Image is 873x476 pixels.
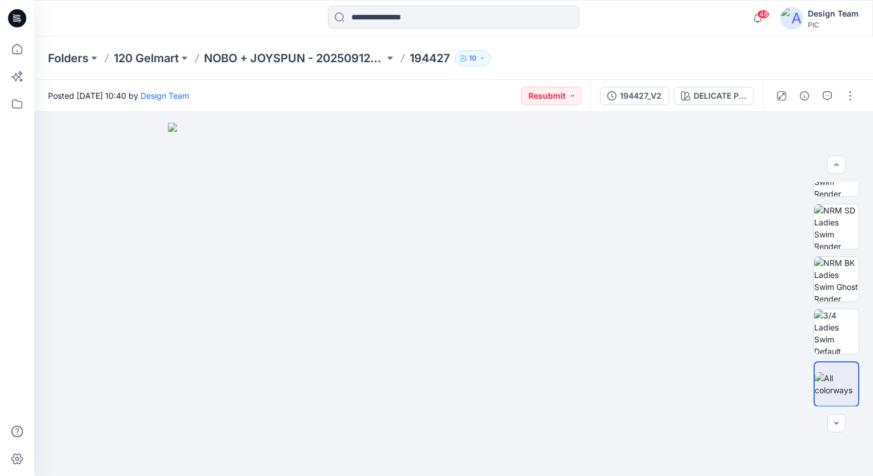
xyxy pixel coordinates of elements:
img: eyJhbGciOiJIUzI1NiIsImtpZCI6IjAiLCJzbHQiOiJzZXMiLCJ0eXAiOiJKV1QifQ.eyJkYXRhIjp7InR5cGUiOiJzdG9yYW... [168,123,739,476]
a: Design Team [141,91,189,100]
img: NRM SD Ladies Swim Render [814,204,859,249]
div: 194427_V2 [620,90,662,102]
button: 194427_V2 [600,87,669,105]
a: NOBO + JOYSPUN - 20250912_120_GC [204,50,385,66]
span: Posted [DATE] 10:40 by [48,90,189,102]
button: 10 [455,50,491,66]
a: Folders [48,50,89,66]
div: PIC [808,21,859,29]
p: 194427 [410,50,450,66]
div: Design Team [808,7,859,21]
button: Details [795,87,814,105]
button: DELICATE PINK [674,87,754,105]
p: 10 [469,52,476,64]
img: 3/4 Ladies Swim Default [814,309,859,354]
img: avatar [780,7,803,30]
div: DELICATE PINK [694,90,746,102]
span: 48 [757,10,770,19]
a: 120 Gelmart [114,50,179,66]
img: All colorways [815,372,858,396]
img: NRM BK Ladies Swim Ghost Render [814,257,859,301]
